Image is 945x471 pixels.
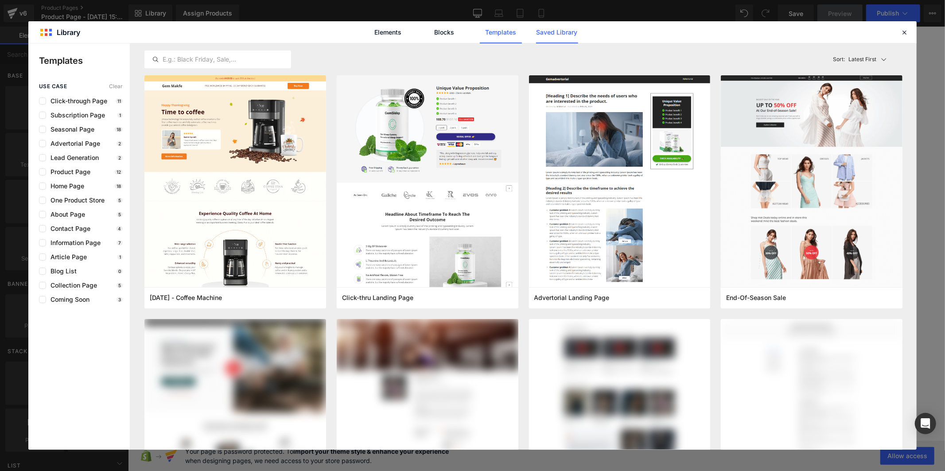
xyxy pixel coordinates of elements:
[536,21,578,43] a: Saved Library
[726,294,786,302] span: End-Of-Season Sale
[145,54,291,65] input: E.g.: Black Friday, Sale,...
[534,294,610,302] span: Advertorial Landing Page
[480,21,522,43] a: Templates
[157,205,660,211] p: or Drag & Drop elements from left sidebar
[46,197,105,204] span: One Product Store
[115,127,123,132] p: 18
[117,269,123,274] p: 0
[833,56,845,62] span: Sort:
[342,294,413,302] span: Click-thru Landing Page
[117,283,123,288] p: 5
[117,212,123,217] p: 5
[116,98,123,104] p: 11
[46,140,100,147] span: Advertorial Page
[117,240,123,245] p: 7
[117,113,123,118] p: 1
[46,126,94,133] span: Seasonal Page
[116,226,123,231] p: 4
[46,282,97,289] span: Collection Page
[117,297,123,302] p: 3
[830,51,903,68] button: Latest FirstSort:Latest First
[115,183,123,189] p: 18
[117,254,123,260] p: 1
[115,169,123,175] p: 12
[46,225,90,232] span: Contact Page
[46,112,105,119] span: Subscription Page
[369,180,448,198] a: Explore Template
[367,21,409,43] a: Elements
[46,296,89,303] span: Coming Soon
[46,168,90,175] span: Product Page
[117,155,123,160] p: 2
[109,83,123,90] span: Clear
[424,21,466,43] a: Blocks
[46,97,107,105] span: Click-through Page
[46,268,77,275] span: Blog List
[39,83,67,90] span: use case
[117,198,123,203] p: 5
[915,413,936,434] div: Open Intercom Messenger
[46,239,101,246] span: Information Page
[117,141,123,146] p: 2
[46,211,85,218] span: About Page
[849,55,877,63] p: Latest First
[150,294,222,302] span: Thanksgiving - Coffee Machine
[46,253,87,261] span: Article Page
[46,154,99,161] span: Lead Generation
[46,183,84,190] span: Home Page
[39,54,130,67] p: Templates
